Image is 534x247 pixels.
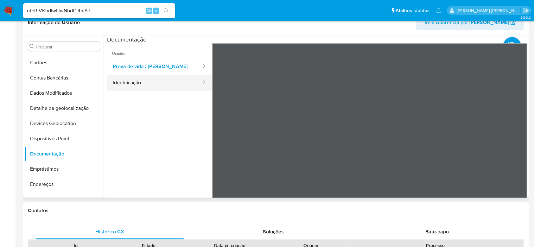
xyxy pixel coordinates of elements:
span: Soluções [263,228,284,235]
button: Detalhe da geolocalização [24,101,104,116]
span: Veja Aparência por [PERSON_NAME] [424,15,509,30]
button: Dispositivos Point [24,131,104,146]
a: Sair [523,7,529,14]
span: Bate-papo [425,228,449,235]
button: Empréstimos [24,161,104,177]
span: Alt [146,8,151,14]
button: Fecha Compliant [24,192,104,207]
span: s [155,8,157,14]
input: Pesquise usuários ou casos... [23,7,175,15]
button: Documentação [24,146,104,161]
button: Cartões [24,55,104,70]
span: Histórico CX [95,228,124,235]
span: 3.160.0 [520,15,531,20]
a: Notificações [436,8,441,13]
p: andrea.asantos@mercadopago.com.br [457,8,521,14]
button: search-icon [160,6,173,15]
button: Devices Geolocation [24,116,104,131]
h1: Contatos [28,207,524,214]
button: Procurar [29,44,35,49]
button: Dados Modificados [24,85,104,101]
input: Procurar [36,44,99,50]
button: Contas Bancárias [24,70,104,85]
h1: Informação do Usuário [28,19,80,26]
button: Veja Aparência por [PERSON_NAME] [416,15,524,30]
span: Atalhos rápidos [396,7,429,14]
button: Endereços [24,177,104,192]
